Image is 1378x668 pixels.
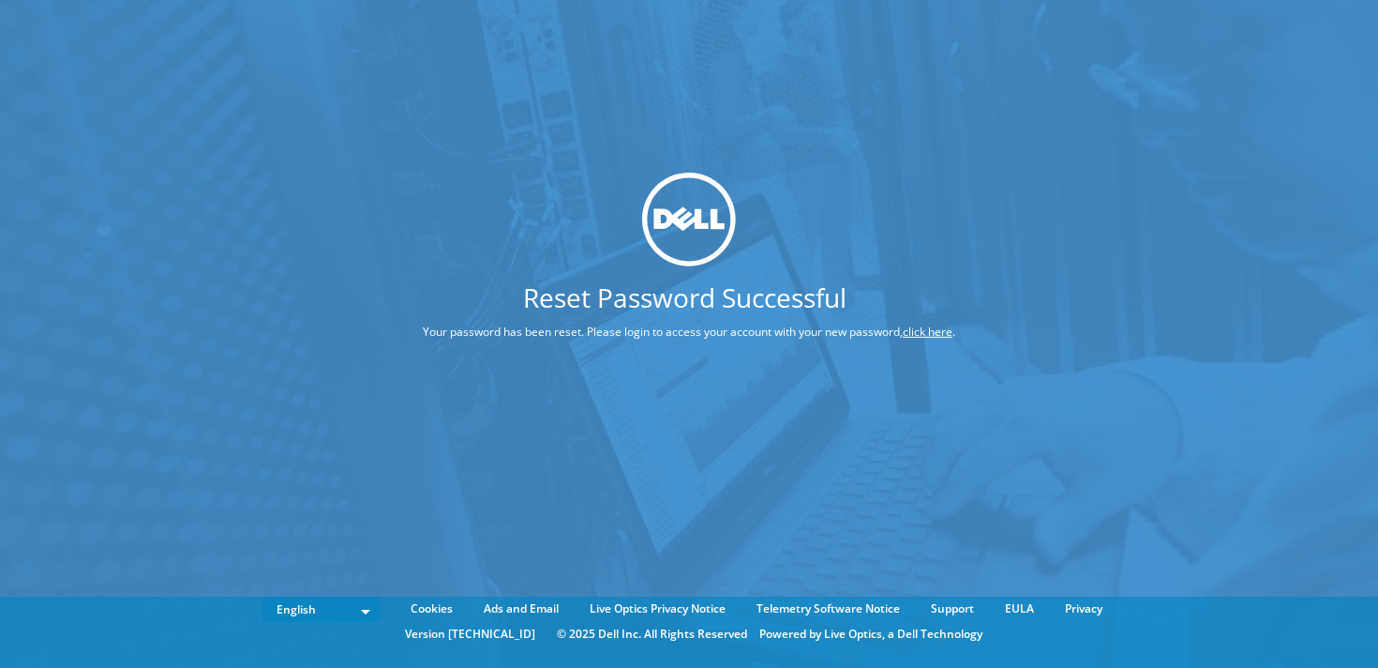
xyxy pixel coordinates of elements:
[642,173,736,266] img: dell_svg_logo.svg
[352,283,1016,310] h1: Reset Password Successful
[470,599,573,619] a: Ads and Email
[903,323,952,339] a: click here
[576,599,740,619] a: Live Optics Privacy Notice
[917,599,988,619] a: Support
[742,599,914,619] a: Telemetry Software Notice
[547,624,756,645] li: © 2025 Dell Inc. All Rights Reserved
[397,599,467,619] a: Cookies
[759,624,982,645] li: Powered by Live Optics, a Dell Technology
[396,624,545,645] li: Version [TECHNICAL_ID]
[1051,599,1116,619] a: Privacy
[991,599,1048,619] a: EULA
[352,321,1026,342] p: Your password has been reset. Please login to access your account with your new password, .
